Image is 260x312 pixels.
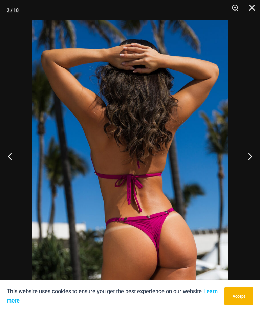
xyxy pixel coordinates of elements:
[235,139,260,173] button: Next
[7,287,219,305] p: This website uses cookies to ensure you get the best experience on our website.
[224,287,253,305] button: Accept
[7,5,19,15] div: 2 / 10
[7,288,218,304] a: Learn more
